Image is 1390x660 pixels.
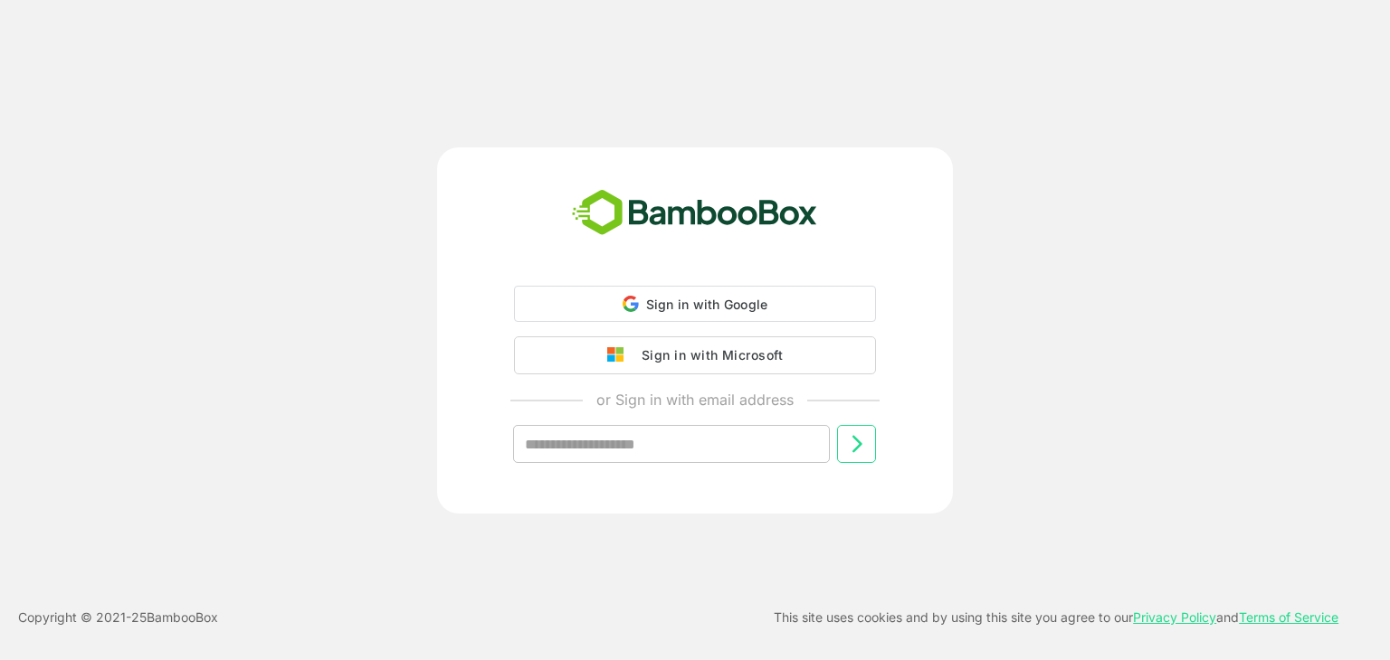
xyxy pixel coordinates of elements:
[633,344,783,367] div: Sign in with Microsoft
[646,297,768,312] span: Sign in with Google
[774,607,1338,628] p: This site uses cookies and by using this site you agree to our and
[596,389,794,410] p: or Sign in with email address
[18,607,218,628] p: Copyright © 2021- 25 BambooBox
[514,286,876,322] div: Sign in with Google
[562,184,827,243] img: bamboobox
[1133,609,1216,625] a: Privacy Policy
[1239,609,1338,625] a: Terms of Service
[514,336,876,374] button: Sign in with Microsoft
[607,347,633,363] img: google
